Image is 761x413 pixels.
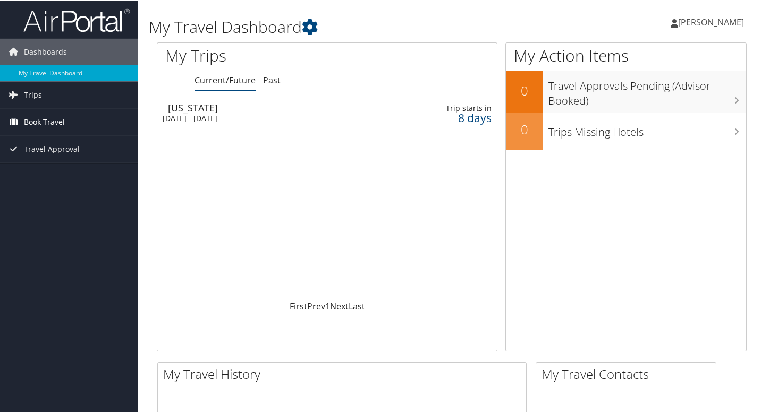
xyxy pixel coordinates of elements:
[290,299,307,311] a: First
[149,15,553,37] h1: My Travel Dashboard
[307,299,325,311] a: Prev
[548,72,746,107] h3: Travel Approvals Pending (Advisor Booked)
[23,7,130,32] img: airportal-logo.png
[419,102,492,112] div: Trip starts in
[24,108,65,134] span: Book Travel
[542,364,716,382] h2: My Travel Contacts
[163,113,380,122] div: [DATE] - [DATE]
[506,44,746,66] h1: My Action Items
[330,299,349,311] a: Next
[349,299,365,311] a: Last
[195,73,256,85] a: Current/Future
[419,112,492,122] div: 8 days
[678,15,744,27] span: [PERSON_NAME]
[163,364,526,382] h2: My Travel History
[548,118,746,139] h3: Trips Missing Hotels
[506,70,746,111] a: 0Travel Approvals Pending (Advisor Booked)
[506,111,746,149] a: 0Trips Missing Hotels
[24,38,67,64] span: Dashboards
[506,81,543,99] h2: 0
[325,299,330,311] a: 1
[24,81,42,107] span: Trips
[24,135,80,161] span: Travel Approval
[671,5,755,37] a: [PERSON_NAME]
[263,73,281,85] a: Past
[168,102,386,111] div: [US_STATE]
[506,119,543,137] h2: 0
[165,44,348,66] h1: My Trips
